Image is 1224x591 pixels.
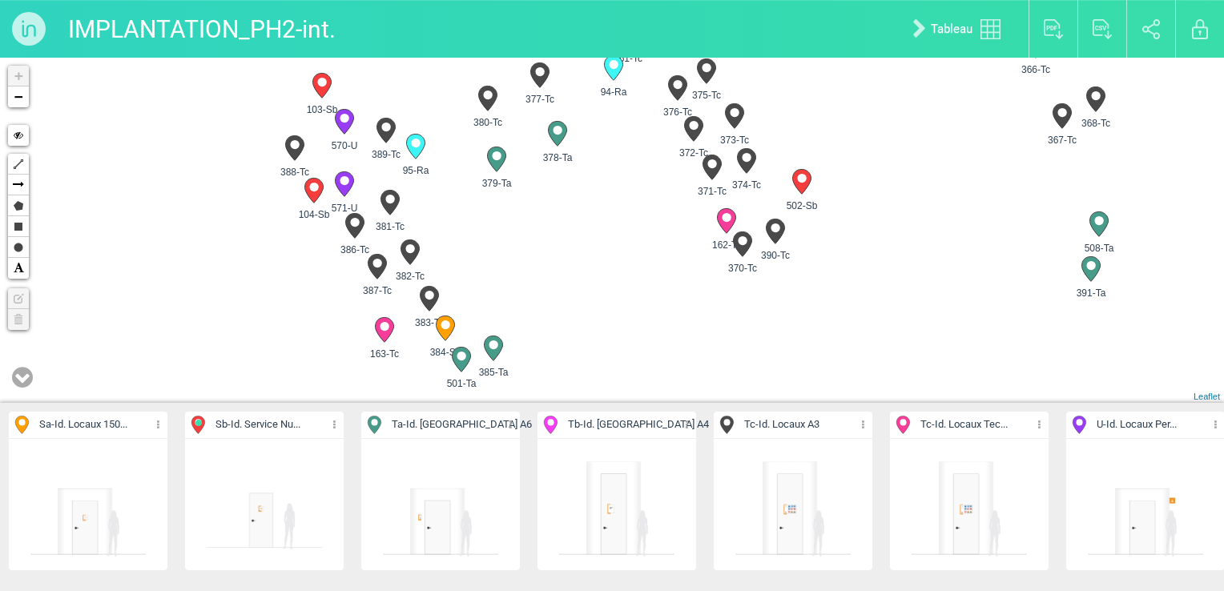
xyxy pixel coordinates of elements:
[910,445,1029,564] img: 120943428910.png
[8,195,29,216] a: Polygon
[1142,19,1161,39] img: share.svg
[392,417,492,432] span: Ta - Id. [GEOGRAPHIC_DATA] A6
[395,163,437,178] span: 95-Ra
[8,288,29,309] a: No layers to edit
[657,105,699,119] span: 376-Tc
[744,417,819,432] span: Tc - Id. Locaux A3
[39,417,127,432] span: Sa - Id. Locaux 150...
[364,347,405,361] span: 163-Tc
[29,445,147,564] img: 114857802628.png
[1070,286,1112,300] span: 391-Ta
[686,88,727,103] span: 375-Tc
[558,445,676,564] img: 115439769118.png
[1078,241,1120,255] span: 508-Ta
[900,3,1021,54] a: Tableau
[593,85,634,99] span: 94-Ra
[1015,62,1057,77] span: 366-Tc
[1097,417,1177,432] span: U - Id. Locaux Per...
[8,309,29,330] a: No layers to delete
[334,243,376,257] span: 386-Tc
[1049,47,1090,62] span: 363-Tc
[980,19,1001,39] img: tableau.svg
[205,445,324,564] img: 113759166838.png
[441,376,482,391] span: 501-Ta
[755,248,796,263] span: 390-Tc
[519,92,561,107] span: 377-Tc
[1086,445,1205,564] img: 114826134325.png
[734,445,852,564] img: 120943428910.png
[473,365,514,380] span: 385-Ta
[8,175,29,195] a: Arrow
[409,316,450,330] span: 383-Tc
[365,147,407,162] span: 389-Tc
[293,207,335,222] span: 104-Sb
[1044,19,1064,39] img: export_pdf.svg
[301,103,343,117] span: 103-Sb
[722,261,763,275] span: 370-Tc
[381,445,500,564] img: 114932581889.png
[8,154,29,175] a: Polyline
[389,269,431,283] span: 382-Tc
[706,238,747,252] span: 162-Tc
[8,237,29,258] a: Circle
[1041,133,1083,147] span: 367-Tc
[568,417,668,432] span: Tb - Id. [GEOGRAPHIC_DATA] A4
[476,176,517,191] span: 379-Ta
[1093,19,1113,39] img: export_csv.svg
[274,165,316,179] span: 388-Tc
[8,86,29,107] a: Zoom out
[673,146,715,160] span: 372-Tc
[781,199,823,213] span: 502-Sb
[8,66,29,86] a: Zoom in
[467,115,509,130] span: 380-Tc
[324,139,365,153] span: 570-U
[356,283,398,298] span: 387-Tc
[1192,19,1208,39] img: locked.svg
[425,345,466,360] span: 384-Sa
[324,201,365,215] span: 571-U
[537,151,578,165] span: 378-Ta
[369,219,411,234] span: 381-Tc
[8,216,29,237] a: Rectangle
[691,184,733,199] span: 371-Tc
[1075,116,1117,131] span: 368-Tc
[1194,392,1220,401] a: Leaflet
[726,178,767,192] span: 374-Tc
[8,258,29,279] a: Text
[68,8,336,50] p: IMPLANTATION_PH2-int.
[215,417,300,432] span: Sb - Id. Service Nu...
[920,417,1008,432] span: Tc - Id. Locaux Tec...
[714,133,755,147] span: 373-Tc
